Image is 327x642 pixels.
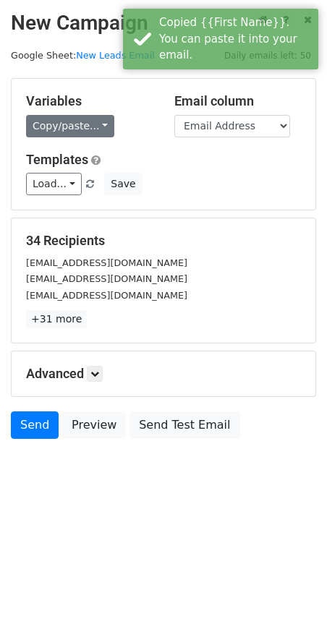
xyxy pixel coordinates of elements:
button: Save [104,173,142,195]
h5: Advanced [26,366,301,382]
small: Google Sheet: [11,50,155,61]
a: Templates [26,152,88,167]
a: Preview [62,411,126,439]
div: Copied {{First Name}}. You can paste it into your email. [159,14,313,64]
a: Send [11,411,59,439]
a: Send Test Email [129,411,239,439]
h5: Variables [26,93,153,109]
h2: New Campaign [11,11,316,35]
h5: Email column [174,93,301,109]
small: [EMAIL_ADDRESS][DOMAIN_NAME] [26,257,187,268]
iframe: Chat Widget [255,573,327,642]
a: Load... [26,173,82,195]
a: +31 more [26,310,87,328]
small: [EMAIL_ADDRESS][DOMAIN_NAME] [26,273,187,284]
a: New Leads Email [76,50,155,61]
h5: 34 Recipients [26,233,301,249]
a: Copy/paste... [26,115,114,137]
small: [EMAIL_ADDRESS][DOMAIN_NAME] [26,290,187,301]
